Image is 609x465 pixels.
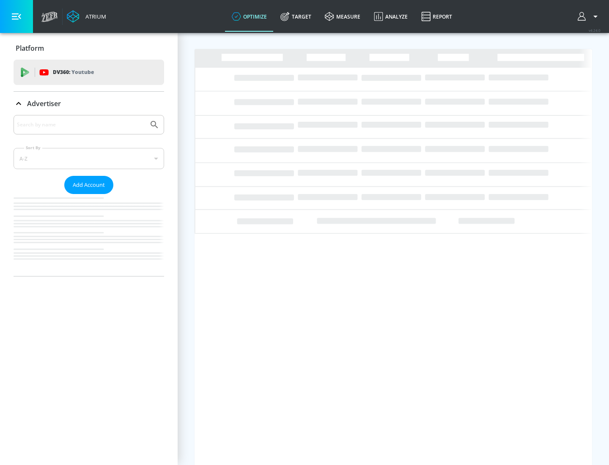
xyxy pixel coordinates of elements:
[24,145,42,150] label: Sort By
[14,194,164,276] nav: list of Advertiser
[14,115,164,276] div: Advertiser
[14,92,164,115] div: Advertiser
[67,10,106,23] a: Atrium
[318,1,367,32] a: measure
[225,1,274,32] a: optimize
[274,1,318,32] a: Target
[71,68,94,77] p: Youtube
[17,119,145,130] input: Search by name
[14,148,164,169] div: A-Z
[14,60,164,85] div: DV360: Youtube
[367,1,414,32] a: Analyze
[73,180,105,190] span: Add Account
[14,36,164,60] div: Platform
[16,44,44,53] p: Platform
[53,68,94,77] p: DV360:
[27,99,61,108] p: Advertiser
[82,13,106,20] div: Atrium
[414,1,459,32] a: Report
[589,28,601,33] span: v 4.24.0
[64,176,113,194] button: Add Account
